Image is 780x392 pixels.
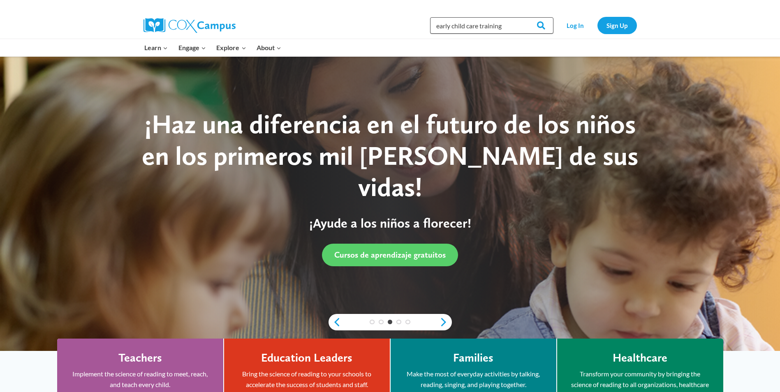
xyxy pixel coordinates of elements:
a: Log In [558,17,593,34]
button: Child menu of About [251,39,287,56]
a: previous [329,317,341,327]
button: Child menu of Explore [211,39,252,56]
input: Search Cox Campus [430,17,553,34]
div: content slider buttons [329,314,452,330]
p: Bring the science of reading to your schools to accelerate the success of students and staff. [236,369,377,390]
a: 5 [405,320,410,325]
a: Cursos de aprendizaje gratuitos [322,244,458,266]
button: Child menu of Engage [173,39,211,56]
img: Cox Campus [144,18,236,33]
a: 4 [396,320,401,325]
h4: Families [453,351,493,365]
a: next [440,317,452,327]
p: ¡Ayude a los niños a florecer! [133,215,647,231]
a: Sign Up [597,17,637,34]
p: Implement the science of reading to meet, reach, and teach every child. [69,369,211,390]
nav: Primary Navigation [139,39,287,56]
nav: Secondary Navigation [558,17,637,34]
span: Cursos de aprendizaje gratuitos [334,250,446,260]
a: 3 [388,320,393,325]
a: 2 [379,320,384,325]
h4: Education Leaders [261,351,352,365]
a: 1 [370,320,375,325]
div: ¡Haz una diferencia en el futuro de los niños en los primeros mil [PERSON_NAME] de sus vidas! [133,108,647,203]
h4: Healthcare [613,351,667,365]
button: Child menu of Learn [139,39,174,56]
p: Make the most of everyday activities by talking, reading, singing, and playing together. [403,369,544,390]
h4: Teachers [118,351,162,365]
